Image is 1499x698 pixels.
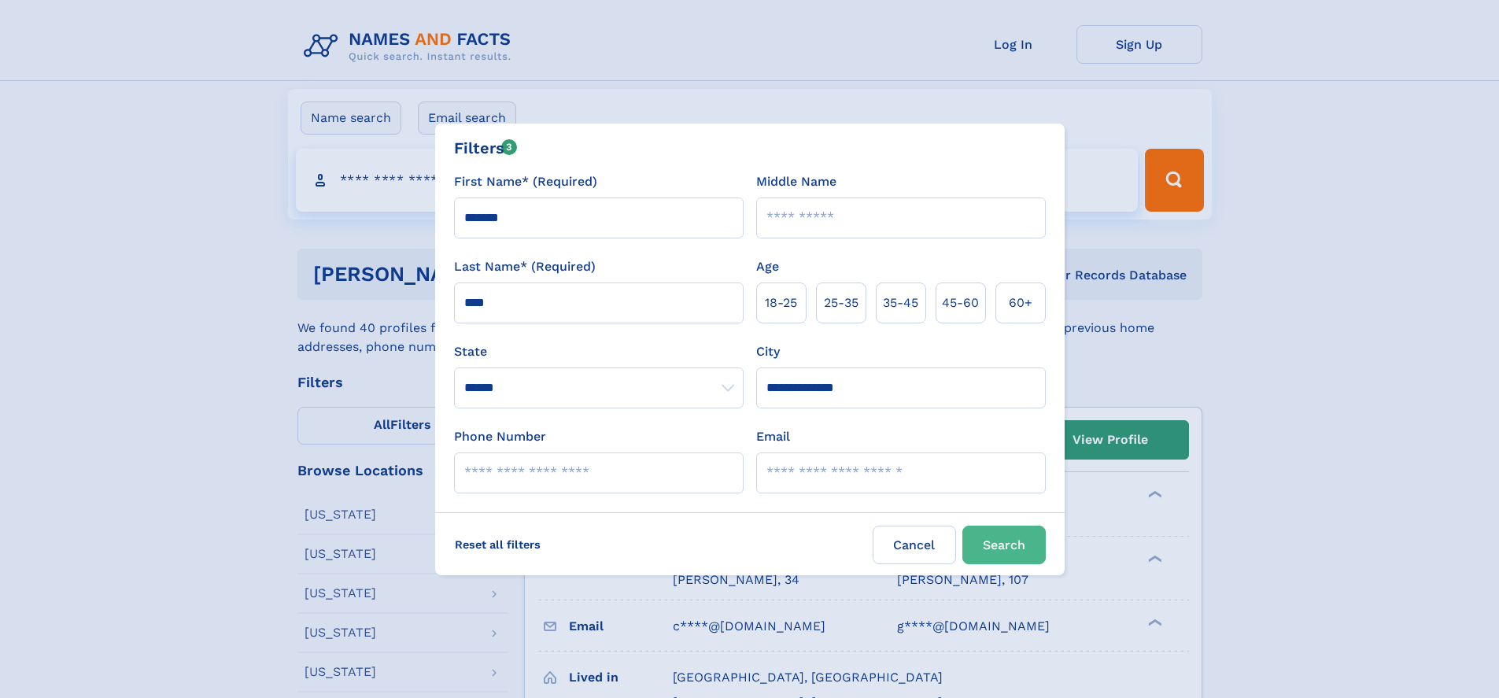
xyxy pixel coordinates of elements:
[454,427,546,446] label: Phone Number
[756,172,836,191] label: Middle Name
[942,294,979,312] span: 45‑60
[454,342,744,361] label: State
[765,294,797,312] span: 18‑25
[962,526,1046,564] button: Search
[883,294,918,312] span: 35‑45
[756,427,790,446] label: Email
[873,526,956,564] label: Cancel
[756,342,780,361] label: City
[454,136,518,160] div: Filters
[1009,294,1032,312] span: 60+
[445,526,551,563] label: Reset all filters
[454,172,597,191] label: First Name* (Required)
[824,294,858,312] span: 25‑35
[756,257,779,276] label: Age
[454,257,596,276] label: Last Name* (Required)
